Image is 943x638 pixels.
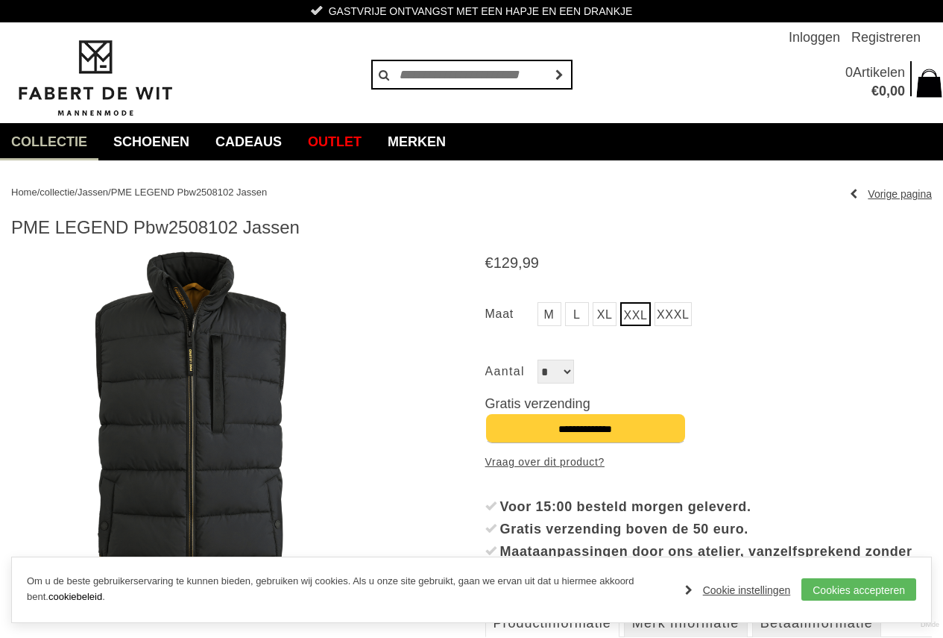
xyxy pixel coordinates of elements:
[78,187,108,198] a: Jassen
[850,183,932,205] a: Vorige pagina
[801,578,916,601] a: Cookies accepteren
[537,302,561,326] a: M
[851,22,921,52] a: Registreren
[655,302,692,326] a: XXXL
[485,540,932,585] li: Maataanpassingen door ons atelier, vanzelfsprekend zonder kosten.
[853,65,905,80] span: Artikelen
[108,187,111,198] span: /
[11,216,932,239] h1: PME LEGEND Pbw2508102 Jassen
[27,574,670,605] p: Om u de beste gebruikerservaring te kunnen bieden, gebruiken wij cookies. Als u onze site gebruik...
[458,250,817,610] img: PME LEGEND Pbw2508102 Jassen
[204,123,293,160] a: Cadeaus
[500,495,932,518] div: Voor 15:00 besteld morgen geleverd.
[879,84,886,98] span: 0
[886,84,890,98] span: ,
[485,396,590,411] span: Gratis verzending
[11,38,179,119] img: Fabert de Wit
[500,518,932,540] div: Gratis verzending boven de 50 euro.
[685,579,791,601] a: Cookie instellingen
[485,302,932,330] ul: Maat
[845,65,853,80] span: 0
[48,591,102,602] a: cookiebeleid
[111,187,268,198] a: PME LEGEND Pbw2508102 Jassen
[297,123,373,160] a: Outlet
[620,302,650,326] a: XXL
[523,254,539,271] span: 99
[493,254,518,271] span: 129
[518,254,523,271] span: ,
[890,84,905,98] span: 00
[593,302,616,326] a: XL
[376,123,457,160] a: Merken
[485,451,605,473] a: Vraag over dit product?
[871,84,879,98] span: €
[485,360,537,384] label: Aantal
[11,250,370,610] img: PME LEGEND Pbw2508102 Jassen
[102,123,201,160] a: Schoenen
[37,187,40,198] span: /
[75,187,78,198] span: /
[565,302,589,326] a: L
[485,254,493,271] span: €
[789,22,840,52] a: Inloggen
[11,187,37,198] a: Home
[40,187,75,198] a: collectie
